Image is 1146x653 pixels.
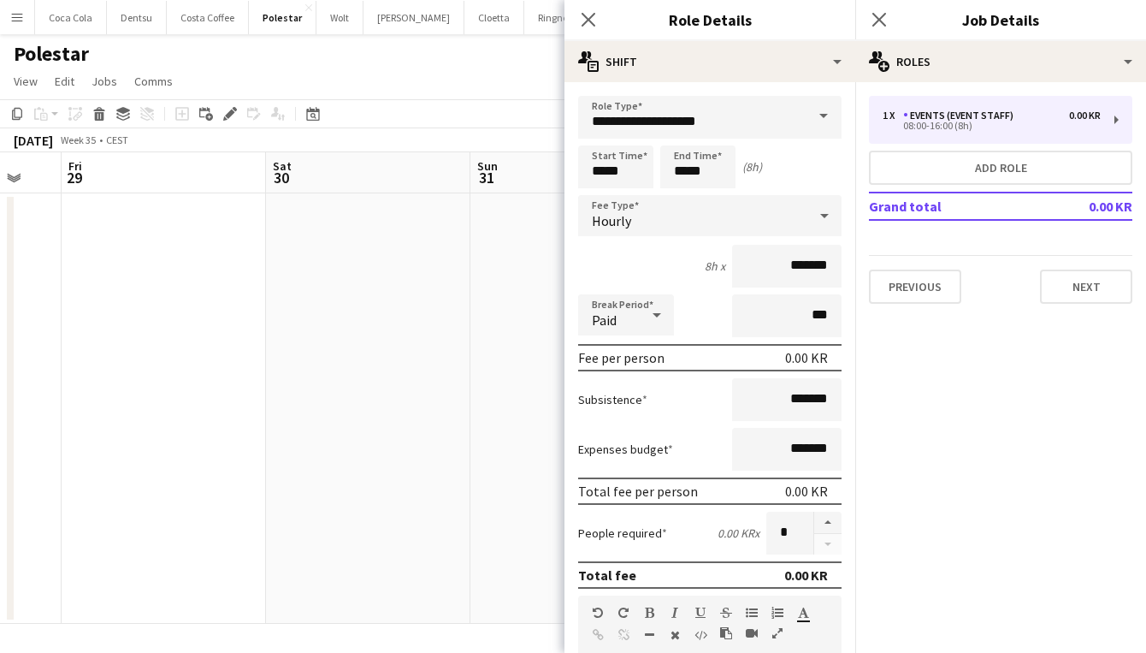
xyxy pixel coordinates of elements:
[68,158,82,174] span: Fri
[578,392,647,407] label: Subsistence
[643,628,655,642] button: Horizontal Line
[855,9,1146,31] h3: Job Details
[705,258,725,274] div: 8h x
[771,606,783,620] button: Ordered List
[363,1,464,34] button: [PERSON_NAME]
[14,41,89,67] h1: Polestar
[270,168,292,187] span: 30
[578,525,667,541] label: People required
[106,134,128,146] div: CEST
[869,270,961,304] button: Previous
[903,110,1020,122] div: Events (Event Staff)
[477,158,498,174] span: Sun
[785,349,828,366] div: 0.00 KR
[797,606,809,620] button: Text Color
[578,567,636,584] div: Total fee
[742,159,762,175] div: (8h)
[564,41,855,82] div: Shift
[592,212,631,229] span: Hourly
[720,626,732,640] button: Paste as plain text
[127,70,180,92] a: Comms
[7,70,44,92] a: View
[167,1,249,34] button: Costa Coffee
[643,606,655,620] button: Bold
[464,1,524,34] button: Cloetta
[869,193,1032,220] td: Grand total
[1040,270,1132,304] button: Next
[814,512,842,534] button: Increase
[771,626,783,640] button: Fullscreen
[784,567,828,584] div: 0.00 KR
[883,122,1101,130] div: 08:00-16:00 (8h)
[273,158,292,174] span: Sat
[134,74,173,89] span: Comms
[746,606,758,620] button: Unordered List
[617,606,629,620] button: Redo
[475,168,498,187] span: 31
[316,1,363,34] button: Wolt
[869,151,1132,185] button: Add role
[56,134,99,146] span: Week 35
[669,628,681,642] button: Clear Formatting
[578,442,673,457] label: Expenses budget
[578,483,698,500] div: Total fee per person
[55,74,74,89] span: Edit
[578,349,665,366] div: Fee per person
[694,628,706,642] button: HTML Code
[66,168,82,187] span: 29
[14,132,53,149] div: [DATE]
[746,626,758,640] button: Insert video
[883,110,903,122] div: 1 x
[524,1,587,34] button: Ringnes
[14,74,38,89] span: View
[694,606,706,620] button: Underline
[720,606,732,620] button: Strikethrough
[35,1,107,34] button: Coca Cola
[1032,193,1132,220] td: 0.00 KR
[92,74,117,89] span: Jobs
[785,483,828,500] div: 0.00 KR
[669,606,681,620] button: Italic
[107,1,167,34] button: Dentsu
[1069,110,1101,122] div: 0.00 KR
[249,1,316,34] button: Polestar
[718,525,759,541] div: 0.00 KR x
[855,41,1146,82] div: Roles
[564,9,855,31] h3: Role Details
[592,312,617,329] span: Paid
[48,70,81,92] a: Edit
[85,70,124,92] a: Jobs
[592,606,604,620] button: Undo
